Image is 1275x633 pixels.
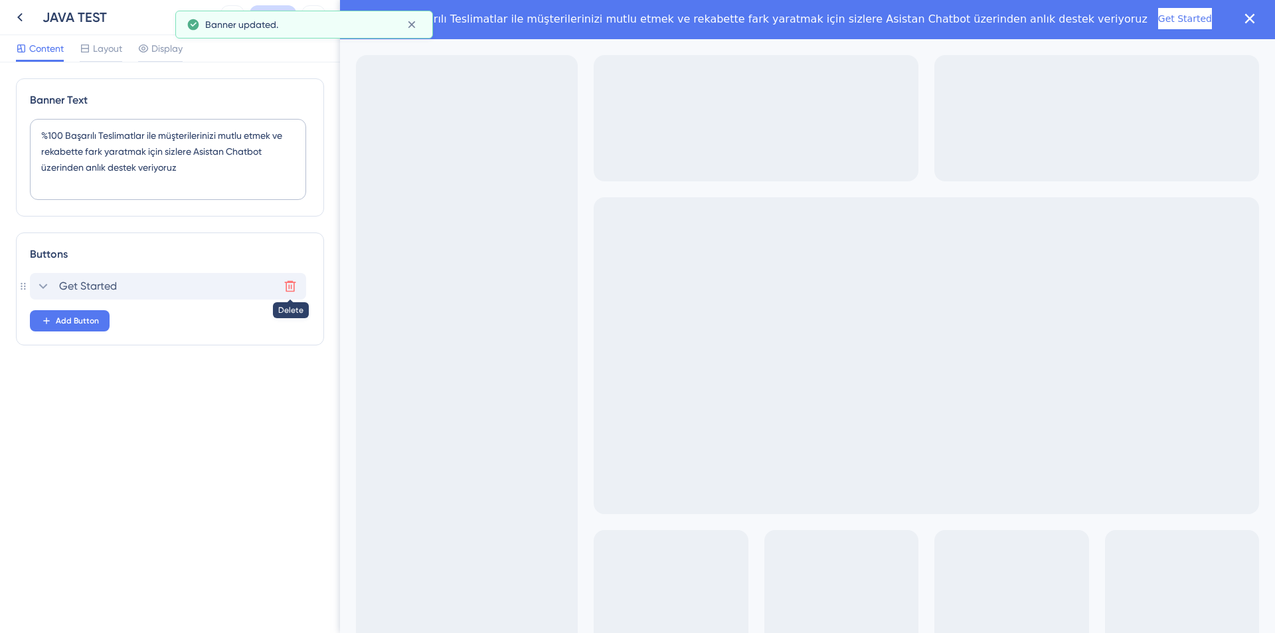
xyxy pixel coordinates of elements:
div: JAVA TEST [42,8,215,27]
div: Buttons [30,246,310,262]
span: Content [29,41,64,56]
span: Get Started [59,278,117,294]
span: Layout [93,41,122,56]
button: Add Button [30,310,110,331]
button: Get Started [818,8,872,29]
span: %100 Başarılı Teslimatlar ile müşterilerinizi mutlu etmek ve rekabette fark yaratmak için sizlere... [34,13,807,25]
span: Add Button [56,316,99,326]
div: Banner Text [30,92,310,108]
textarea: %100 Başarılı Teslimatlar ile müşterilerinizi mutlu etmek ve rekabette fark yaratmak için sizlere... [30,119,306,200]
button: Save [250,5,296,29]
span: Save [262,9,284,25]
span: Banner updated. [205,17,278,33]
span: Display [151,41,183,56]
button: Close banner [900,9,919,28]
